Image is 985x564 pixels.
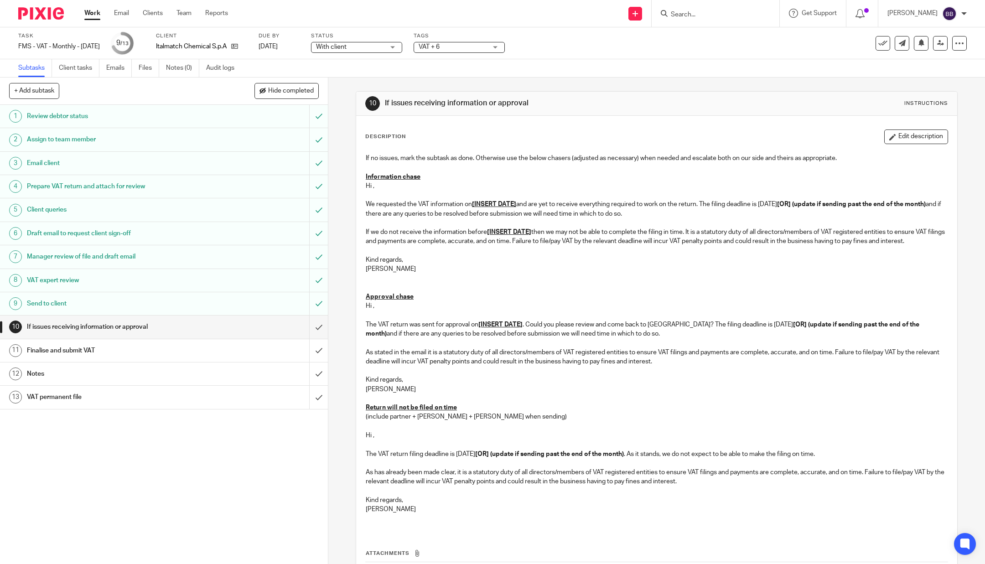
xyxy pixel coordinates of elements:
div: 10 [9,321,22,333]
p: (include partner + [PERSON_NAME] + [PERSON_NAME] when sending) [366,412,948,421]
a: Team [176,9,192,18]
p: [PERSON_NAME] [366,385,948,394]
label: Tags [414,32,505,40]
h1: If issues receiving information or approval [385,98,676,108]
p: We requested the VAT information on and are yet to receive everything required to work on the ret... [366,200,948,218]
div: 12 [9,367,22,380]
div: 6 [9,227,22,240]
div: FMS - VAT - Monthly - August 2025 [18,42,100,51]
u: Information chase [366,174,420,180]
div: Instructions [904,100,948,107]
a: Subtasks [18,59,52,77]
div: 9 [116,38,129,48]
p: Kind regards, [366,375,948,384]
h1: VAT permanent file [27,390,209,404]
u: [INSERT DATE] [478,321,523,328]
div: 5 [9,204,22,217]
strong: [OR] (update if sending past the end of the month) [475,451,624,457]
strong: [OR] (update if sending past the end of the month) [777,201,926,207]
small: /13 [120,41,129,46]
p: The VAT return filing deadline is [DATE] . As it stands, we do not expect to be able to make the ... [366,450,948,459]
label: Status [311,32,402,40]
span: VAT + 6 [419,44,440,50]
a: Email [114,9,129,18]
span: [DATE] [259,43,278,50]
u: [INSERT DATE] [487,229,531,235]
p: Kind regards, [366,255,948,264]
h1: Finalise and submit VAT [27,344,209,357]
img: Pixie [18,7,64,20]
div: 3 [9,157,22,170]
u: Approval chase [366,294,414,300]
p: [PERSON_NAME] [366,264,948,274]
h1: Client queries [27,203,209,217]
div: 1 [9,110,22,123]
span: Hide completed [268,88,314,95]
h1: VAT expert review [27,274,209,287]
a: Work [84,9,100,18]
p: [PERSON_NAME] [366,505,948,514]
button: Hide completed [254,83,319,98]
div: 13 [9,391,22,404]
p: Italmatch Chemical S.p.A [156,42,227,51]
input: Search [670,11,752,19]
h1: Manager review of file and draft email [27,250,209,264]
span: With client [316,44,347,50]
div: 10 [365,96,380,111]
span: Attachments [366,551,410,556]
h1: Notes [27,367,209,381]
div: 4 [9,180,22,193]
p: If no issues, mark the subtask as done. Otherwise use the below chasers (adjusted as necessary) w... [366,154,948,163]
p: As stated in the email it is a statutory duty of all directors/members of VAT registered entities... [366,348,948,367]
img: svg%3E [942,6,957,21]
a: Notes (0) [166,59,199,77]
a: Client tasks [59,59,99,77]
h1: Email client [27,156,209,170]
a: Emails [106,59,132,77]
div: 11 [9,344,22,357]
u: [INSERT DATE] [472,201,516,207]
label: Client [156,32,247,40]
div: 2 [9,134,22,146]
span: Get Support [802,10,837,16]
p: If we do not receive the information before then we may not be able to complete the filing in tim... [366,228,948,246]
p: Hi , [366,431,948,440]
p: As has already been made clear, it is a statutory duty of all directors/members of VAT registered... [366,468,948,486]
button: + Add subtask [9,83,59,98]
label: Due by [259,32,300,40]
p: The VAT return was sent for approval on . Could you please review and come back to [GEOGRAPHIC_DA... [366,320,948,339]
a: Files [139,59,159,77]
h1: Assign to team member [27,133,209,146]
u: Return will not be filed on time [366,404,457,411]
div: FMS - VAT - Monthly - [DATE] [18,42,100,51]
div: 9 [9,297,22,310]
a: Reports [205,9,228,18]
h1: If issues receiving information or approval [27,320,209,334]
p: Description [365,133,406,140]
p: Hi , [366,181,948,191]
div: 7 [9,250,22,263]
div: 8 [9,274,22,287]
button: Edit description [884,129,948,144]
p: Hi , [366,301,948,310]
h1: Draft email to request client sign-off [27,227,209,240]
a: Audit logs [206,59,241,77]
h1: Send to client [27,297,209,310]
p: Kind regards, [366,496,948,505]
h1: Prepare VAT return and attach for review [27,180,209,193]
a: Clients [143,9,163,18]
p: [PERSON_NAME] [887,9,938,18]
h1: Review debtor status [27,109,209,123]
label: Task [18,32,100,40]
